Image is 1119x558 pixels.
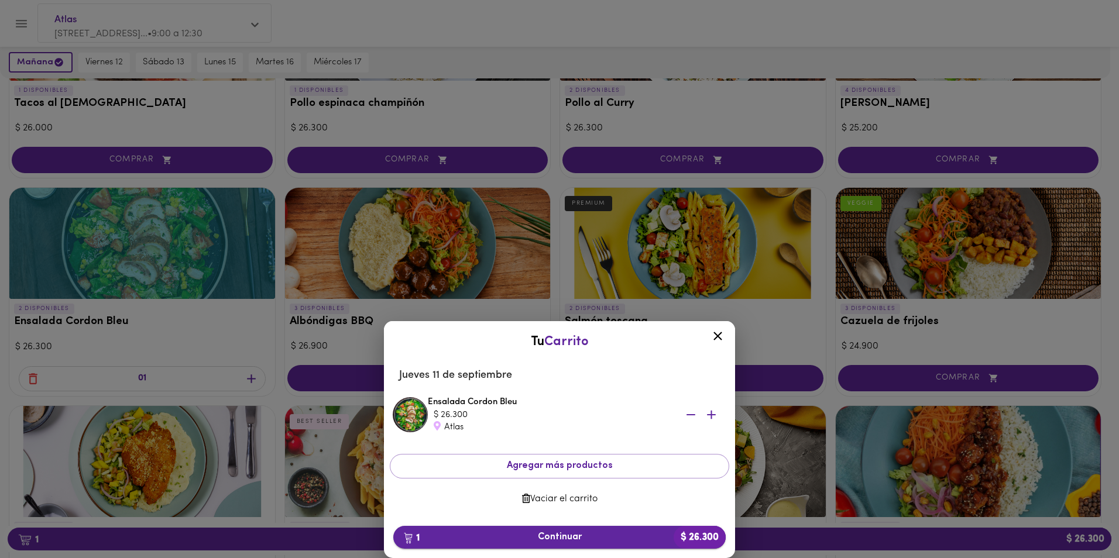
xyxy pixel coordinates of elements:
[400,460,719,471] span: Agregar más productos
[390,488,729,511] button: Vaciar el carrito
[393,526,726,549] button: 1Continuar$ 26.300
[390,361,729,390] li: Jueves 11 de septiembre
[434,409,668,421] div: $ 26.300
[397,530,427,545] b: 1
[434,421,668,433] div: Atlas
[1051,490,1107,546] iframe: Messagebird Livechat Widget
[403,532,716,543] span: Continuar
[393,397,428,432] img: Ensalada Cordon Bleu
[399,494,720,505] span: Vaciar el carrito
[404,532,413,544] img: cart.png
[428,396,726,433] div: Ensalada Cordon Bleu
[396,333,723,351] div: Tu
[390,454,729,478] button: Agregar más productos
[674,526,726,549] b: $ 26.300
[544,335,589,349] span: Carrito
